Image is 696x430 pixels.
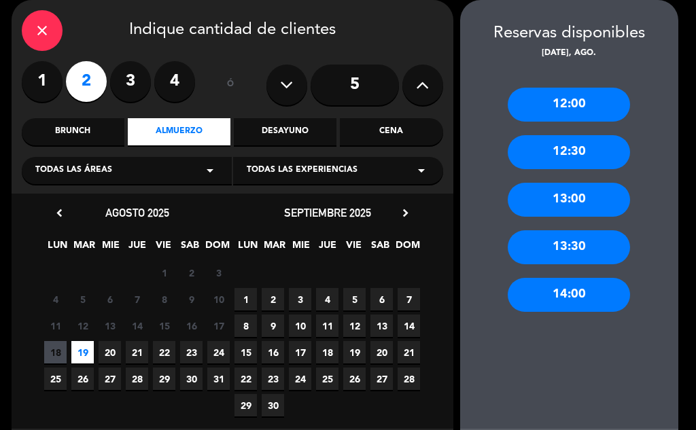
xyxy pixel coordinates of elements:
[508,135,630,169] div: 12:30
[262,315,284,337] span: 9
[413,162,430,179] i: arrow_drop_down
[99,237,122,259] span: MIE
[205,237,228,259] span: DOM
[207,315,230,337] span: 17
[316,288,338,310] span: 4
[99,341,121,363] span: 20
[343,237,365,259] span: VIE
[234,288,257,310] span: 1
[234,315,257,337] span: 8
[396,237,418,259] span: DOM
[46,237,69,259] span: LUN
[154,61,195,102] label: 4
[44,288,67,310] span: 4
[398,315,420,337] span: 14
[207,262,230,284] span: 3
[71,315,94,337] span: 12
[508,183,630,217] div: 13:00
[460,20,678,47] div: Reservas disponibles
[71,341,94,363] span: 19
[207,341,230,363] span: 24
[460,47,678,60] div: [DATE], ago.
[398,288,420,310] span: 7
[126,288,148,310] span: 7
[44,368,67,390] span: 25
[316,341,338,363] span: 18
[370,368,393,390] span: 27
[22,10,443,51] div: Indique cantidad de clientes
[73,237,95,259] span: MAR
[180,368,203,390] span: 30
[247,164,358,177] span: Todas las experiencias
[508,88,630,122] div: 12:00
[99,288,121,310] span: 6
[262,394,284,416] span: 30
[71,368,94,390] span: 26
[202,162,218,179] i: arrow_drop_down
[22,118,124,145] div: Brunch
[237,237,259,259] span: LUN
[289,341,311,363] span: 17
[99,315,121,337] span: 13
[126,315,148,337] span: 14
[262,288,284,310] span: 2
[34,22,50,39] i: close
[234,341,257,363] span: 15
[290,237,312,259] span: MIE
[180,315,203,337] span: 16
[105,206,169,219] span: agosto 2025
[126,341,148,363] span: 21
[234,368,257,390] span: 22
[508,230,630,264] div: 13:30
[289,368,311,390] span: 24
[508,278,630,312] div: 14:00
[35,164,112,177] span: Todas las áreas
[71,288,94,310] span: 5
[289,315,311,337] span: 10
[343,341,366,363] span: 19
[316,368,338,390] span: 25
[99,368,121,390] span: 27
[263,237,285,259] span: MAR
[234,394,257,416] span: 29
[153,315,175,337] span: 15
[398,341,420,363] span: 21
[284,206,371,219] span: septiembre 2025
[343,368,366,390] span: 26
[340,118,442,145] div: Cena
[369,237,391,259] span: SAB
[152,237,175,259] span: VIE
[398,368,420,390] span: 28
[22,61,63,102] label: 1
[316,315,338,337] span: 11
[126,237,148,259] span: JUE
[316,237,338,259] span: JUE
[153,262,175,284] span: 1
[343,288,366,310] span: 5
[180,262,203,284] span: 2
[262,368,284,390] span: 23
[66,61,107,102] label: 2
[128,118,230,145] div: Almuerzo
[179,237,201,259] span: SAB
[110,61,151,102] label: 3
[153,288,175,310] span: 8
[126,368,148,390] span: 28
[153,368,175,390] span: 29
[207,288,230,310] span: 10
[262,341,284,363] span: 16
[44,315,67,337] span: 11
[370,315,393,337] span: 13
[44,341,67,363] span: 18
[398,206,413,220] i: chevron_right
[289,288,311,310] span: 3
[153,341,175,363] span: 22
[343,315,366,337] span: 12
[180,341,203,363] span: 23
[370,288,393,310] span: 6
[370,341,393,363] span: 20
[52,206,67,220] i: chevron_left
[207,368,230,390] span: 31
[234,118,336,145] div: Desayuno
[180,288,203,310] span: 9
